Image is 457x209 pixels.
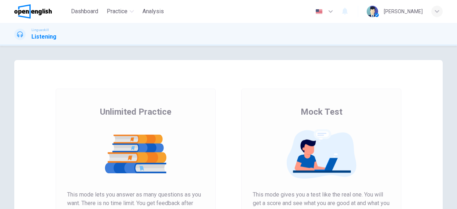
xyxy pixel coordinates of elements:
a: OpenEnglish logo [14,4,68,19]
span: Unlimited Practice [100,106,171,118]
span: Dashboard [71,7,98,16]
span: Mock Test [301,106,342,118]
img: OpenEnglish logo [14,4,52,19]
button: Dashboard [68,5,101,18]
h1: Listening [31,33,56,41]
img: Profile picture [367,6,378,17]
span: Linguaskill [31,28,49,33]
button: Analysis [140,5,167,18]
span: Practice [107,7,127,16]
div: [PERSON_NAME] [384,7,423,16]
img: en [315,9,323,14]
span: Analysis [142,7,164,16]
button: Practice [104,5,137,18]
